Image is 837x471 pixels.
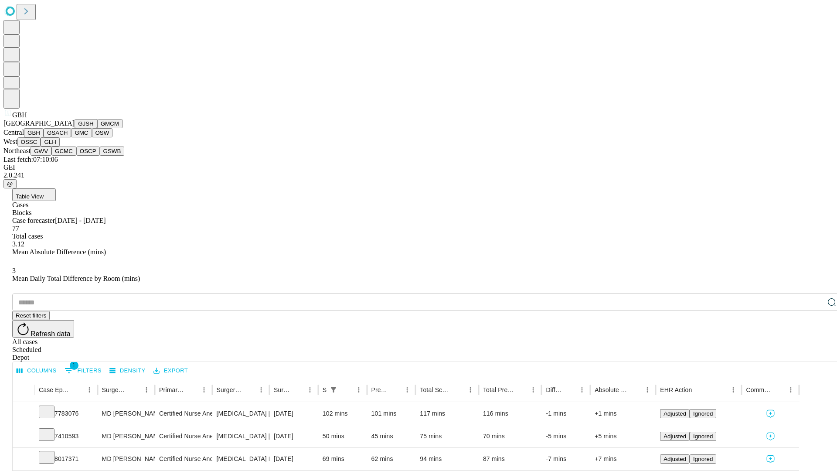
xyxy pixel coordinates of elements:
button: Menu [401,384,413,396]
span: 3 [12,267,16,274]
button: Sort [772,384,785,396]
button: Menu [464,384,476,396]
span: Central [3,129,24,136]
div: -1 mins [546,403,586,425]
div: +1 mins [595,403,651,425]
button: Select columns [14,364,59,378]
button: GWV [31,147,51,156]
div: Certified Nurse Anesthetist [159,448,208,470]
div: -7 mins [546,448,586,470]
div: 102 mins [323,403,363,425]
div: Case Epic Id [39,386,70,393]
button: Expand [17,429,30,444]
button: Density [107,364,148,378]
div: [MEDICAL_DATA] [MEDICAL_DATA] REMOVAL TUBES AND/OR OVARIES FOR UTERUS 250GM OR LESS [217,403,265,425]
span: Adjusted [663,410,686,417]
button: Reset filters [12,311,50,320]
button: Sort [564,384,576,396]
button: Menu [576,384,588,396]
button: Sort [693,384,705,396]
button: Sort [186,384,198,396]
div: [DATE] [274,448,314,470]
span: [GEOGRAPHIC_DATA] [3,119,75,127]
div: 94 mins [420,448,474,470]
span: Refresh data [31,330,71,338]
span: Total cases [12,232,43,240]
span: 3.12 [12,240,24,248]
span: [DATE] - [DATE] [55,217,105,224]
button: GMC [71,128,92,137]
button: Adjusted [660,454,690,464]
button: Menu [140,384,153,396]
div: Primary Service [159,386,184,393]
div: -5 mins [546,425,586,447]
span: Last fetch: 07:10:06 [3,156,58,163]
div: Total Predicted Duration [483,386,514,393]
div: 116 mins [483,403,538,425]
div: 87 mins [483,448,538,470]
button: Expand [17,452,30,467]
button: Show filters [62,364,104,378]
div: MD [PERSON_NAME] [PERSON_NAME] Md [102,403,150,425]
div: 50 mins [323,425,363,447]
button: Menu [353,384,365,396]
button: Menu [785,384,797,396]
button: OSW [92,128,113,137]
span: Table View [16,193,44,200]
button: Adjusted [660,409,690,418]
button: Menu [527,384,539,396]
div: 101 mins [371,403,412,425]
div: Surgery Name [217,386,242,393]
div: +7 mins [595,448,651,470]
button: Expand [17,406,30,422]
button: Menu [304,384,316,396]
button: OSCP [76,147,100,156]
div: [MEDICAL_DATA] [MEDICAL_DATA] AND OR [MEDICAL_DATA] [217,425,265,447]
div: 117 mins [420,403,474,425]
button: Ignored [690,454,716,464]
span: Mean Absolute Difference (mins) [12,248,106,256]
button: Sort [340,384,353,396]
button: Sort [389,384,401,396]
div: Certified Nurse Anesthetist [159,403,208,425]
button: Export [151,364,190,378]
div: Total Scheduled Duration [420,386,451,393]
button: Adjusted [660,432,690,441]
button: Sort [71,384,83,396]
div: 8017371 [39,448,93,470]
div: Scheduled In Room Duration [323,386,327,393]
span: Ignored [693,433,713,440]
button: GMCM [97,119,122,128]
div: MD [PERSON_NAME] [PERSON_NAME] Md [102,425,150,447]
div: +5 mins [595,425,651,447]
span: Ignored [693,456,713,462]
button: Sort [515,384,527,396]
span: 77 [12,225,19,232]
button: Sort [629,384,641,396]
button: Menu [255,384,267,396]
div: GEI [3,164,834,171]
button: Sort [452,384,464,396]
div: [DATE] [274,425,314,447]
div: EHR Action [660,386,692,393]
div: 75 mins [420,425,474,447]
button: @ [3,179,17,188]
button: Sort [292,384,304,396]
div: 70 mins [483,425,538,447]
span: GBH [12,111,27,119]
button: Refresh data [12,320,74,338]
button: GSWB [100,147,125,156]
button: GCMC [51,147,76,156]
button: GSACH [44,128,71,137]
div: Surgery Date [274,386,291,393]
button: Menu [83,384,95,396]
span: 1 [70,361,78,370]
button: Show filters [327,384,340,396]
button: Menu [727,384,739,396]
div: [MEDICAL_DATA] DIAGNOSTIC [217,448,265,470]
div: 69 mins [323,448,363,470]
button: Sort [128,384,140,396]
button: Sort [243,384,255,396]
button: Menu [198,384,210,396]
div: Predicted In Room Duration [371,386,388,393]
